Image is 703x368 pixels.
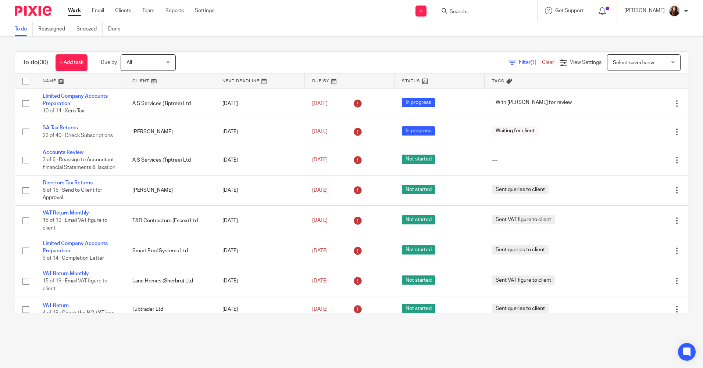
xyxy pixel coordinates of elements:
span: [DATE] [312,101,328,106]
h1: To do [22,59,48,66]
span: 15 of 19 · Email VAT figure to client [43,218,107,231]
span: Sent VAT figure to client [492,215,555,224]
div: --- [492,156,591,164]
span: 10 of 14 · Xero Tax [43,108,84,113]
a: Done [108,22,126,36]
span: Select saved view [613,60,654,65]
td: [PERSON_NAME] [125,175,215,205]
span: Get Support [555,8,584,13]
td: A S Services (Tiptree) Ltd [125,145,215,175]
span: [DATE] [312,307,328,312]
a: VAT Return [43,303,69,308]
span: 15 of 19 · Email VAT figure to client [43,278,107,291]
span: (30) [38,59,48,65]
a: Settings [195,7,214,14]
span: Sent VAT figure to client [492,275,555,285]
a: Directors Tax Returns [43,180,93,185]
span: [DATE] [312,278,328,284]
a: Work [68,7,81,14]
span: [DATE] [312,218,328,223]
span: Waiting for client [492,126,538,136]
span: 23 of 40 · Check Subscriptions [43,133,113,138]
p: [PERSON_NAME] [624,7,665,14]
span: Tags [492,79,504,83]
span: With [PERSON_NAME] for review [492,98,575,107]
a: Accounts Review [43,150,83,155]
td: [DATE] [215,296,305,322]
span: Not started [402,185,435,194]
td: [DATE] [215,145,305,175]
span: (1) [531,60,536,65]
img: IMG_0011.jpg [668,5,680,17]
a: Clients [115,7,131,14]
td: Lane Homes (Sherbro) Ltd [125,266,215,296]
a: VAT Return Monthly [43,210,89,216]
span: 4 of 19 · Check the NO VAT box [43,311,114,316]
span: [DATE] [312,158,328,163]
a: SA Tax Returns [43,125,78,130]
span: Not started [402,304,435,313]
a: Clear [542,60,554,65]
a: Limited Company Accounts Preparation [43,94,108,106]
p: Due by [101,59,117,66]
span: [DATE] [312,248,328,253]
span: Not started [402,155,435,164]
td: [PERSON_NAME] [125,119,215,145]
span: 6 of 15 · Send to Client for Approval [43,188,102,201]
span: All [126,60,132,65]
td: [DATE] [215,175,305,205]
a: To do [15,22,33,36]
a: Email [92,7,104,14]
a: Snoozed [76,22,103,36]
span: 9 of 14 · Completion Letter [43,256,104,261]
span: Sent queries to client [492,185,549,194]
span: [DATE] [312,129,328,134]
td: Tubtrader Ltd [125,296,215,322]
span: 3 of 6 · Reassign to Accountant - Financial Statements & Taxation [43,158,117,170]
input: Search [449,9,515,15]
td: A S Services (Tiptree) Ltd [125,89,215,119]
a: Limited Company Accounts Preparation [43,241,108,253]
span: In progress [402,98,435,107]
td: [DATE] [215,236,305,266]
span: Not started [402,245,435,255]
td: [DATE] [215,119,305,145]
td: [DATE] [215,89,305,119]
span: Not started [402,215,435,224]
a: Reassigned [38,22,71,36]
td: [DATE] [215,206,305,236]
a: VAT Return Monthly [43,271,89,276]
span: In progress [402,126,435,136]
a: Reports [165,7,184,14]
a: Team [142,7,154,14]
img: Pixie [15,6,51,16]
span: Filter [519,60,542,65]
span: Sent queries to client [492,245,549,255]
td: T&D Contractors (Essex) Ltd [125,206,215,236]
span: Not started [402,275,435,285]
span: Sent queries to client [492,304,549,313]
td: Smart Pool Systems Ltd [125,236,215,266]
span: [DATE] [312,188,328,193]
td: [DATE] [215,266,305,296]
a: + Add task [56,54,88,71]
span: View Settings [570,60,602,65]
